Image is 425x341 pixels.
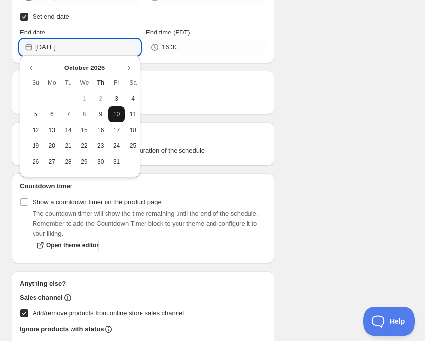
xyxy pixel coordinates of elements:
th: Monday [44,75,60,91]
button: Show previous month, September 2025 [26,61,39,75]
h2: Countdown timer [20,181,266,191]
p: The countdown timer will show the time remaining until the end of the schedule. Remember to add t... [33,209,266,239]
span: 27 [48,158,56,166]
button: Wednesday October 1 2025 [76,91,93,106]
span: 3 [112,95,121,102]
span: End date [20,29,45,36]
span: 6 [48,110,56,118]
span: 5 [32,110,40,118]
h2: Anything else? [20,279,266,289]
button: Wednesday October 29 2025 [76,154,93,170]
button: Thursday October 23 2025 [92,138,108,154]
span: 7 [64,110,72,118]
button: Show next month, November 2025 [120,61,134,75]
span: 2 [96,95,105,102]
button: Thursday October 9 2025 [92,106,108,122]
th: Thursday [92,75,108,91]
iframe: Toggle Customer Support [363,307,415,336]
span: Tu [64,79,72,87]
span: Set end date [33,13,69,20]
button: Friday October 31 2025 [108,154,125,170]
button: Thursday October 30 2025 [92,154,108,170]
button: Tuesday October 28 2025 [60,154,76,170]
button: Wednesday October 15 2025 [76,122,93,138]
button: Friday October 3 2025 [108,91,125,106]
button: Thursday October 16 2025 [92,122,108,138]
span: 1 [80,95,89,102]
button: Saturday October 18 2025 [125,122,141,138]
button: Friday October 24 2025 [108,138,125,154]
span: 8 [80,110,89,118]
button: Monday October 27 2025 [44,154,60,170]
button: Monday October 20 2025 [44,138,60,154]
span: 19 [32,142,40,150]
span: 10 [112,110,121,118]
button: Tuesday October 7 2025 [60,106,76,122]
th: Saturday [125,75,141,91]
span: 4 [129,95,137,102]
button: Tuesday October 21 2025 [60,138,76,154]
span: 20 [48,142,56,150]
span: We [80,79,89,87]
span: Fr [112,79,121,87]
span: End time (EDT) [146,29,190,36]
span: 14 [64,126,72,134]
span: 11 [129,110,137,118]
span: Th [96,79,105,87]
button: Wednesday October 22 2025 [76,138,93,154]
span: 25 [129,142,137,150]
span: 18 [129,126,137,134]
span: 26 [32,158,40,166]
span: Mo [48,79,56,87]
span: 16 [96,126,105,134]
button: Wednesday October 8 2025 [76,106,93,122]
button: Saturday October 11 2025 [125,106,141,122]
span: 12 [32,126,40,134]
span: 13 [48,126,56,134]
span: Add/remove products from online store sales channel [33,309,184,317]
button: Monday October 6 2025 [44,106,60,122]
th: Wednesday [76,75,93,91]
span: 23 [96,142,105,150]
h2: Ignore products with status [20,324,104,334]
span: 21 [64,142,72,150]
button: Saturday October 25 2025 [125,138,141,154]
button: Sunday October 5 2025 [28,106,44,122]
button: Saturday October 4 2025 [125,91,141,106]
h2: Sales channel [20,293,63,303]
h2: Repeating [20,79,266,89]
button: Sunday October 26 2025 [28,154,44,170]
span: 22 [80,142,89,150]
a: Open theme editor [33,239,99,252]
button: Friday October 17 2025 [108,122,125,138]
th: Sunday [28,75,44,91]
h2: Tags [20,130,266,140]
span: Su [32,79,40,87]
button: Today Thursday October 2 2025 [92,91,108,106]
span: 9 [96,110,105,118]
span: 15 [80,126,89,134]
span: 17 [112,126,121,134]
span: Open theme editor [46,241,99,249]
span: Show a countdown timer on the product page [33,198,162,205]
span: 30 [96,158,105,166]
button: Tuesday October 14 2025 [60,122,76,138]
span: 28 [64,158,72,166]
button: Friday October 10 2025 [108,106,125,122]
span: 24 [112,142,121,150]
button: Sunday October 19 2025 [28,138,44,154]
button: Monday October 13 2025 [44,122,60,138]
span: Sa [129,79,137,87]
span: 29 [80,158,89,166]
th: Friday [108,75,125,91]
span: 31 [112,158,121,166]
button: Sunday October 12 2025 [28,122,44,138]
th: Tuesday [60,75,76,91]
